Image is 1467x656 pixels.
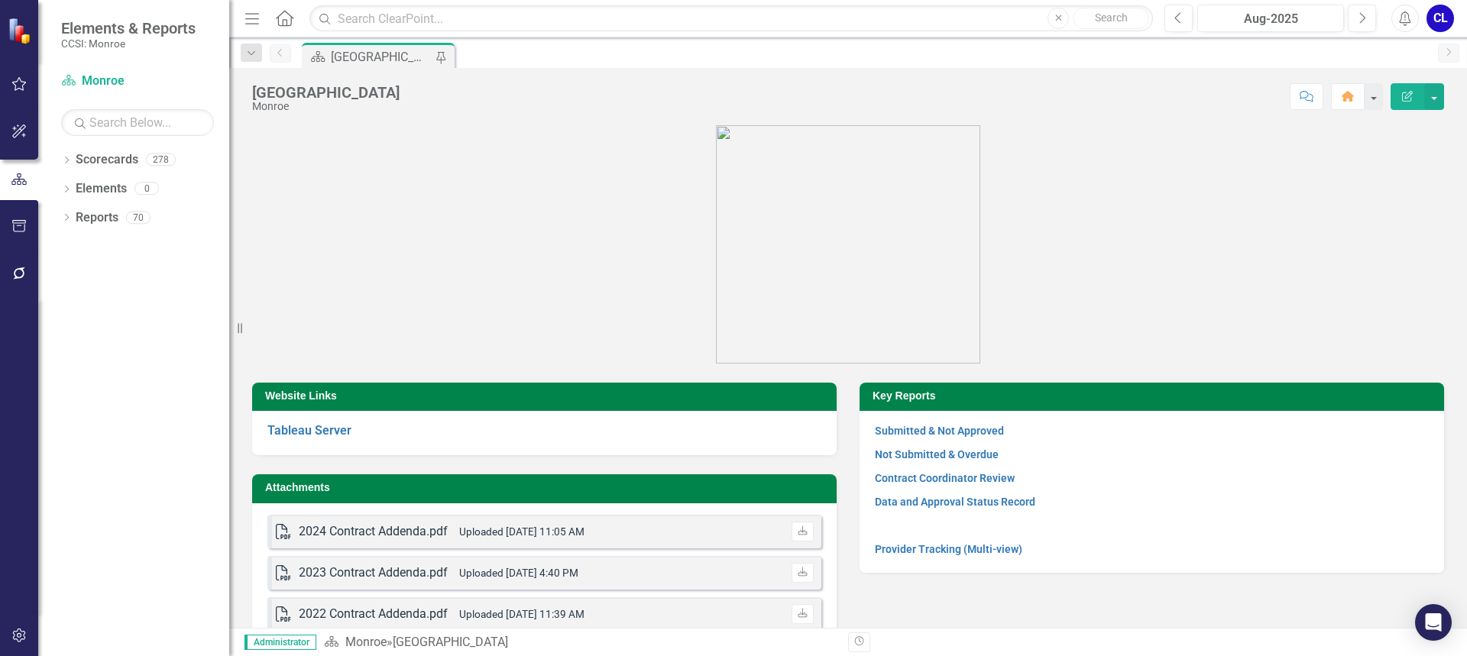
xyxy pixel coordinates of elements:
[61,19,196,37] span: Elements & Reports
[244,635,316,650] span: Administrator
[61,73,214,90] a: Monroe
[8,18,34,44] img: ClearPoint Strategy
[76,209,118,227] a: Reports
[299,564,448,582] div: 2023 Contract Addenda.pdf
[252,84,400,101] div: [GEOGRAPHIC_DATA]
[1427,5,1454,32] button: CL
[267,423,351,438] a: Tableau Server
[875,448,999,460] a: Not Submitted & Overdue
[1073,8,1149,29] button: Search
[1197,5,1344,32] button: Aug-2025
[1095,11,1128,24] span: Search
[252,101,400,112] div: Monroe
[875,496,1035,508] a: Data and Approval Status Record
[873,390,1436,402] h3: Key Reports
[61,37,196,50] small: CCSI: Monroe
[875,472,1015,484] a: Contract Coordinator Review
[265,390,829,402] h3: Website Links
[716,125,980,364] img: OMH%20Logo_Green%202024%20Stacked.png
[299,606,448,623] div: 2022 Contract Addenda.pdf
[459,567,578,579] small: Uploaded [DATE] 4:40 PM
[875,543,1022,555] a: Provider Tracking (Multi-view)
[324,634,837,651] div: »
[76,151,138,169] a: Scorecards
[331,47,432,66] div: [GEOGRAPHIC_DATA]
[76,180,127,198] a: Elements
[146,153,176,166] div: 278
[1415,604,1452,641] div: Open Intercom Messenger
[309,5,1153,32] input: Search ClearPoint...
[459,525,585,538] small: Uploaded [DATE] 11:05 AM
[393,635,508,649] div: [GEOGRAPHIC_DATA]
[299,523,448,541] div: 2024 Contract Addenda.pdf
[875,425,1004,437] a: Submitted & Not Approved
[1203,10,1339,28] div: Aug-2025
[265,482,829,493] h3: Attachments
[61,109,214,136] input: Search Below...
[345,635,387,649] a: Monroe
[459,608,585,620] small: Uploaded [DATE] 11:39 AM
[126,211,151,224] div: 70
[134,183,159,196] div: 0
